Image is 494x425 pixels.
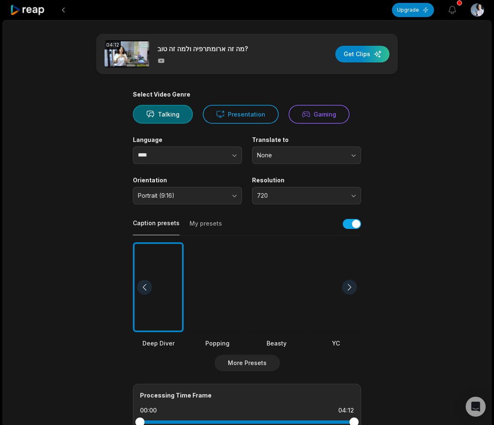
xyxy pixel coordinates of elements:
[215,355,280,371] button: More Presets
[338,406,354,415] div: 04:12
[157,44,248,54] p: מה זה ארומתרפיה ולמה זה טוב?
[133,105,193,124] button: Talking
[252,176,361,184] label: Resolution
[105,40,121,50] div: 04:12
[466,397,486,417] div: Open Intercom Messenger
[133,219,180,235] button: Caption presets
[289,105,349,124] button: Gaming
[203,105,279,124] button: Presentation
[140,391,354,400] div: Processing Time Frame
[133,176,242,184] label: Orientation
[252,187,361,204] button: 720
[133,91,361,98] div: Select Video Genre
[257,152,344,159] span: None
[192,339,243,348] div: Popping
[133,187,242,204] button: Portrait (9:16)
[257,192,344,199] span: 720
[252,147,361,164] button: None
[133,339,184,348] div: Deep Diver
[138,192,225,199] span: Portrait (9:16)
[252,136,361,144] label: Translate to
[140,406,157,415] div: 00:00
[133,136,242,144] label: Language
[190,219,222,235] button: My presets
[310,339,361,348] div: YC
[251,339,302,348] div: Beasty
[392,3,434,17] button: Upgrade
[335,46,389,62] button: Get Clips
